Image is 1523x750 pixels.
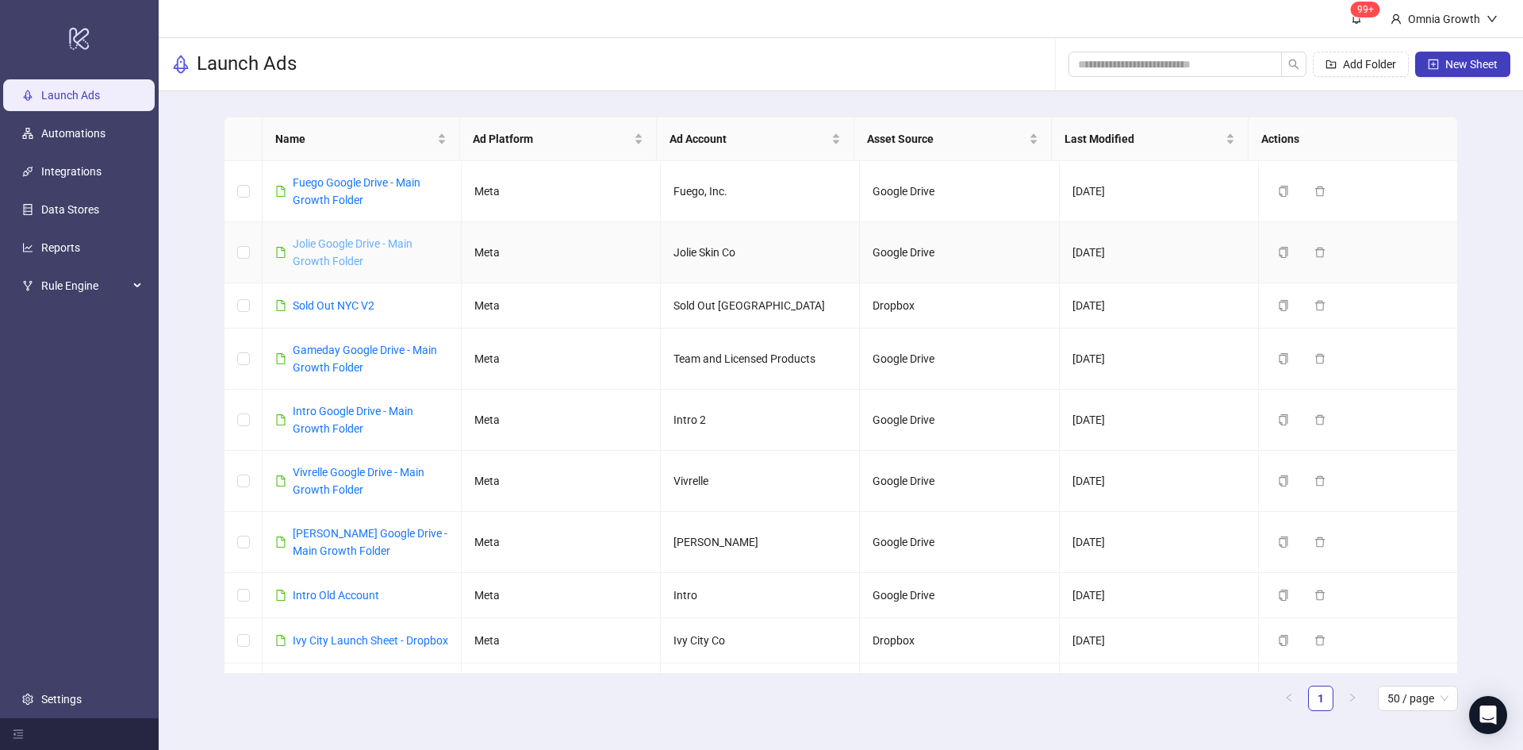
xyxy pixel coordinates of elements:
[275,590,286,601] span: file
[275,247,286,258] span: file
[462,512,661,573] td: Meta
[473,130,631,148] span: Ad Platform
[293,299,374,312] a: Sold Out NYC V2
[1288,59,1299,70] span: search
[1276,686,1302,711] li: Previous Page
[1351,13,1362,24] span: bell
[860,451,1059,512] td: Google Drive
[275,130,434,148] span: Name
[263,117,460,161] th: Name
[275,537,286,548] span: file
[1060,451,1259,512] td: [DATE]
[860,283,1059,329] td: Dropbox
[462,390,661,451] td: Meta
[1314,300,1325,311] span: delete
[661,618,860,663] td: Ivy City Co
[854,117,1052,161] th: Asset Source
[1278,475,1289,487] span: copy
[275,475,286,487] span: file
[293,237,412,267] a: Jolie Google Drive - Main Growth Folder
[661,573,860,618] td: Intro
[1343,58,1396,71] span: Add Folder
[1402,10,1487,28] div: Omnia Growth
[293,527,447,557] a: [PERSON_NAME] Google Drive - Main Growth Folder
[1314,414,1325,425] span: delete
[1278,590,1289,601] span: copy
[293,466,424,496] a: Vivrelle Google Drive - Main Growth Folder
[1060,512,1259,573] td: [DATE]
[1278,247,1289,258] span: copy
[1314,247,1325,258] span: delete
[1278,635,1289,646] span: copy
[462,161,661,222] td: Meta
[661,451,860,512] td: Vivrelle
[1340,686,1365,711] li: Next Page
[1314,635,1325,646] span: delete
[275,300,286,311] span: file
[661,161,860,222] td: Fuego, Inc.
[1314,186,1325,197] span: delete
[13,729,24,740] span: menu-fold
[1314,590,1325,601] span: delete
[661,329,860,390] td: Team and Licensed Products
[657,117,854,161] th: Ad Account
[275,414,286,425] span: file
[462,451,661,512] td: Meta
[1060,329,1259,390] td: [DATE]
[275,353,286,364] span: file
[1313,52,1409,77] button: Add Folder
[1309,687,1333,710] a: 1
[1340,686,1365,711] button: right
[293,344,437,374] a: Gameday Google Drive - Main Growth Folder
[41,241,80,254] a: Reports
[1052,117,1249,161] th: Last Modified
[460,117,658,161] th: Ad Platform
[1351,2,1380,17] sup: 111
[1348,693,1357,702] span: right
[1249,117,1446,161] th: Actions
[661,512,860,573] td: [PERSON_NAME]
[1276,686,1302,711] button: left
[860,222,1059,283] td: Google Drive
[293,589,379,602] a: Intro Old Account
[462,283,661,329] td: Meta
[275,186,286,197] span: file
[1060,161,1259,222] td: [DATE]
[860,512,1059,573] td: Google Drive
[1060,663,1259,709] td: [DATE]
[1445,58,1498,71] span: New Sheet
[867,130,1026,148] span: Asset Source
[1314,537,1325,548] span: delete
[275,635,286,646] span: file
[1314,475,1325,487] span: delete
[661,283,860,329] td: Sold Out [GEOGRAPHIC_DATA]
[1387,687,1448,710] span: 50 / page
[860,390,1059,451] td: Google Drive
[22,280,33,291] span: fork
[860,573,1059,618] td: Google Drive
[41,270,129,302] span: Rule Engine
[197,52,297,77] h3: Launch Ads
[1314,353,1325,364] span: delete
[1284,693,1294,702] span: left
[462,573,661,618] td: Meta
[1060,390,1259,451] td: [DATE]
[1469,696,1507,734] div: Open Intercom Messenger
[171,55,190,74] span: rocket
[860,161,1059,222] td: Google Drive
[1378,686,1458,711] div: Page Size
[860,329,1059,390] td: Google Drive
[661,222,860,283] td: Jolie Skin Co
[1278,414,1289,425] span: copy
[1278,353,1289,364] span: copy
[1060,222,1259,283] td: [DATE]
[462,222,661,283] td: Meta
[41,203,99,216] a: Data Stores
[1278,300,1289,311] span: copy
[661,390,860,451] td: Intro 2
[860,663,1059,709] td: Dropbox
[293,176,420,206] a: Fuego Google Drive - Main Growth Folder
[860,618,1059,663] td: Dropbox
[1278,186,1289,197] span: copy
[1065,130,1223,148] span: Last Modified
